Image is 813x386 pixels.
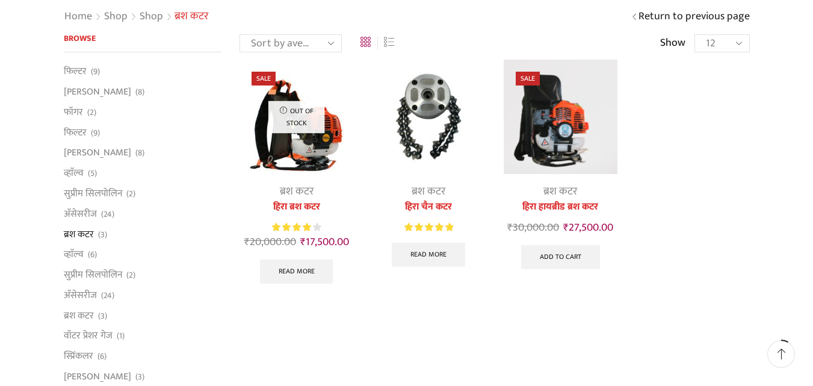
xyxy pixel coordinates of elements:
bdi: 30,000.00 [507,219,559,237]
span: (8) [135,147,144,159]
img: Chain Cutter [371,60,485,173]
span: (2) [126,188,135,200]
span: (3) [135,371,144,383]
span: ₹ [563,219,569,237]
div: Rated 4.00 out of 5 [272,221,321,234]
p: Out of stock [268,101,325,133]
span: ₹ [300,233,306,251]
a: व्हाॅल्व [64,244,84,265]
a: Shop [139,9,164,25]
a: अ‍ॅसेसरीज [64,285,97,305]
img: Heera Brush Cutter [240,60,353,173]
a: [PERSON_NAME] [64,143,131,163]
bdi: 20,000.00 [244,233,296,251]
a: फॉगर [64,102,83,122]
a: ब्रश कटर [280,182,314,201]
span: Show [660,36,685,51]
span: Rated out of 5 [272,221,311,234]
span: (24) [101,290,114,302]
a: हिरा हायब्रीड ब्रश कटर [504,200,617,214]
a: Home [64,9,93,25]
a: फिल्टर [64,64,87,81]
span: (9) [91,66,100,78]
span: Rated out of 5 [404,221,453,234]
span: ₹ [507,219,513,237]
span: Browse [64,31,96,45]
span: (5) [88,167,97,179]
bdi: 17,500.00 [300,233,349,251]
span: (9) [91,127,100,139]
span: Sale [516,72,540,86]
a: व्हाॅल्व [64,163,84,184]
a: Add to cart: “हिरा हायब्रीड ब्रश कटर” [521,245,600,269]
span: (2) [87,107,96,119]
span: (3) [98,229,107,241]
span: (1) [117,330,125,342]
a: ब्रश कटर [64,305,94,326]
span: (2) [126,269,135,281]
span: (6) [88,249,97,261]
span: ₹ [244,233,250,251]
span: (24) [101,208,114,220]
a: हिरा चैन कटर [371,200,485,214]
a: सुप्रीम सिलपोलिन [64,265,122,285]
a: ब्रश कटर [543,182,577,201]
a: Return to previous page [638,9,750,25]
a: अ‍ॅसेसरीज [64,204,97,224]
select: Shop order [240,34,342,52]
a: हिरा ब्रश कटर [240,200,353,214]
a: वॉटर प्रेशर गेज [64,326,113,346]
a: Read more about “हिरा चैन कटर” [392,243,465,267]
bdi: 27,500.00 [563,219,613,237]
h1: ब्रश कटर [175,10,208,23]
a: फिल्टर [64,122,87,143]
a: ब्रश कटर [412,182,445,201]
nav: Breadcrumb [64,9,208,25]
a: सुप्रीम सिलपोलिन [64,183,122,204]
a: Shop [104,9,128,25]
div: Rated 5.00 out of 5 [404,221,453,234]
a: Read more about “हिरा ब्रश कटर” [260,260,333,284]
a: स्प्रिंकलर [64,346,93,367]
span: (6) [97,350,107,363]
span: Sale [252,72,276,86]
span: (8) [135,86,144,98]
img: हिरा हायब्रीड ब्रश कटर [504,60,617,173]
a: [PERSON_NAME] [64,82,131,102]
span: (3) [98,310,107,322]
a: ब्रश कटर [64,224,94,244]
